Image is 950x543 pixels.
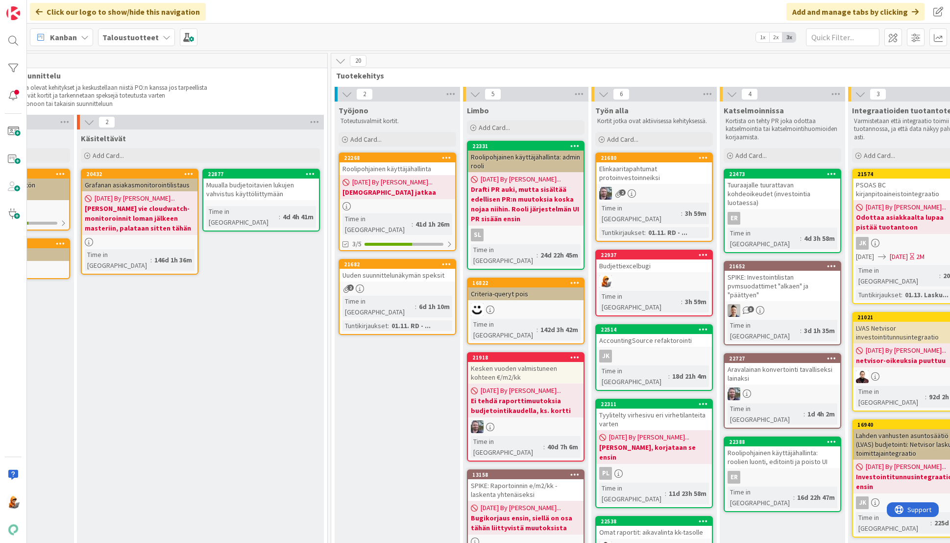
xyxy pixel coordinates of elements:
[769,32,782,42] span: 2x
[601,401,712,408] div: 22311
[471,184,581,224] b: Drafti PR auki, mutta sisältää edellisen PR:n muutoksia koska nojaa niihin. Rooli järjestelmän UI...
[930,517,932,528] span: :
[415,301,416,312] span: :
[352,177,433,187] span: [DATE] By [PERSON_NAME]...
[724,437,841,512] a: 22388Roolipohjainen käyttäjähallinta: roolien luonti, editointi ja poisto UIERTime in [GEOGRAPHIC...
[341,117,454,125] p: Toteutusvalmiit kortit.
[596,517,712,539] div: 22538Omat raportit: aikavalinta kk-tasolle
[342,187,452,197] b: [DEMOGRAPHIC_DATA] jatkaa
[471,319,536,340] div: Time in [GEOGRAPHIC_DATA]
[596,409,712,430] div: Tyylitelty virhesivu eri virhetilanteita varten
[800,233,802,244] span: :
[202,169,320,232] a: 22877Muualla budjetoitavien lukujen vahvistus käyttöliittymäänTime in [GEOGRAPHIC_DATA]:4d 4h 41m
[786,3,925,21] div: Add and manage tabs by clicking
[728,471,740,484] div: ER
[596,350,712,362] div: JK
[725,271,840,301] div: SPIKE: Investointilistan pvmsuodattimet "alkaen" ja "päättyen"
[729,263,840,270] div: 21652
[800,325,802,336] span: :
[339,105,368,115] span: Työjono
[471,420,484,433] img: TK
[86,171,197,178] div: 20432
[681,296,682,307] span: :
[596,517,712,526] div: 22538
[856,386,925,408] div: Time in [GEOGRAPHIC_DATA]
[468,470,584,479] div: 13158
[666,488,709,499] div: 11d 23h 58m
[725,388,840,400] div: TK
[601,155,712,161] div: 21680
[471,229,484,241] div: sl
[389,320,433,331] div: 01.11. RD - ...
[728,487,793,508] div: Time in [GEOGRAPHIC_DATA]
[725,262,840,271] div: 21652
[806,28,879,46] input: Quick Filter...
[203,179,319,200] div: Muualla budjetoitavien lukujen vahvistus käyttöliittymään
[601,252,712,259] div: 22937
[646,227,690,238] div: 01.11. RD - ...
[356,88,373,100] span: 2
[350,135,382,144] span: Add Card...
[856,512,930,534] div: Time in [GEOGRAPHIC_DATA]
[347,284,354,291] span: 2
[342,320,388,331] div: Tuntikirjaukset
[729,439,840,445] div: 22388
[481,174,561,184] span: [DATE] By [PERSON_NAME]...
[596,162,712,184] div: Elinkaaritapahtumat protoinvestoinneiksi
[471,396,581,415] b: Ei tehdä raporttimuutoksia budjetointikaudella, ks. kortti
[471,436,543,458] div: Time in [GEOGRAPHIC_DATA]
[344,261,455,268] div: 21682
[596,400,712,430] div: 22311Tyylitelty virhesivu eri virhetilanteita varten
[467,141,585,270] a: 22331Roolipohjainen käyttäjähallinta: admin rooli[DATE] By [PERSON_NAME]...Drafti PR auki, mutta ...
[599,203,681,224] div: Time in [GEOGRAPHIC_DATA]
[725,262,840,301] div: 21652SPIKE: Investointilistan pvmsuodattimet "alkaen" ja "päättyen"
[725,212,840,225] div: ER
[472,471,584,478] div: 13158
[538,250,581,260] div: 24d 22h 45m
[725,304,840,317] div: TN
[595,105,629,115] span: Työn alla
[595,153,713,242] a: 21680Elinkaaritapahtumat protoinvestoinneiksiTKTime in [GEOGRAPHIC_DATA]:3h 59mTuntikirjaukset:01...
[805,409,837,419] div: 1d 4h 2m
[468,142,584,172] div: 22331Roolipohjainen käyttäjähallinta: admin rooli
[85,249,150,271] div: Time in [GEOGRAPHIC_DATA]
[468,151,584,172] div: Roolipohjainen käyttäjähallinta: admin rooli
[870,88,886,100] span: 3
[468,142,584,151] div: 22331
[670,371,709,382] div: 18d 21h 4m
[725,438,840,446] div: 22388
[596,154,712,184] div: 21680Elinkaaritapahtumat protoinvestoinneiksi
[856,252,874,262] span: [DATE]
[793,492,795,503] span: :
[340,162,455,175] div: Roolipohjainen käyttäjähallinta
[472,280,584,286] div: 16822
[468,279,584,287] div: 16822
[599,227,644,238] div: Tuntikirjaukset
[728,228,800,249] div: Time in [GEOGRAPHIC_DATA]
[472,354,584,361] div: 21918
[596,251,712,272] div: 22937Budjettiexcelbugi
[901,289,902,300] span: :
[85,204,195,233] b: [PERSON_NAME] vie cloudwatch-monitoroinnit loman jälkeen masteriin, palataan sitten tähän
[82,170,197,179] div: 20432
[728,388,740,400] img: TK
[206,206,279,228] div: Time in [GEOGRAPHIC_DATA]
[728,304,740,317] img: TN
[340,154,455,162] div: 22268
[595,324,713,391] a: 22514AccountingSource refaktorointiJKTime in [GEOGRAPHIC_DATA]:18d 21h 4m
[916,252,925,262] div: 2M
[596,526,712,539] div: Omat raportit: aikavalinta kk-tasolle
[468,362,584,384] div: Kesken vuoden valmistuneen kohteen €/m2/kk
[866,345,946,356] span: [DATE] By [PERSON_NAME]...
[795,492,837,503] div: 16d 22h 47m
[596,467,712,480] div: PL
[596,400,712,409] div: 22311
[467,105,489,115] span: Limbo
[607,135,638,144] span: Add Card...
[599,187,612,200] img: TK
[6,523,20,537] img: avatar
[208,171,319,178] div: 22877
[339,259,456,335] a: 21682Uuden suunnittelunäkymän speksitTime in [GEOGRAPHIC_DATA]:6d 1h 10mTuntikirjaukset:01.11. RD...
[802,233,837,244] div: 4d 3h 58m
[279,211,280,222] span: :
